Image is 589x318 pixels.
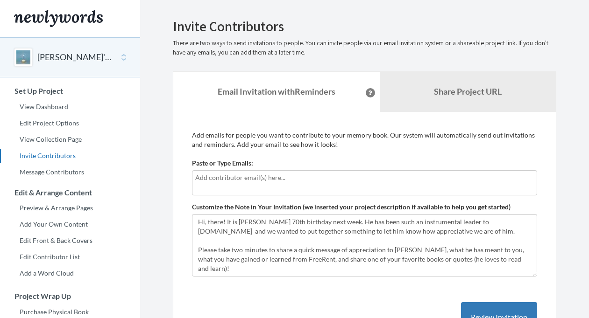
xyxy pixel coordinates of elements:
[192,202,511,212] label: Customize the Note in Your Invitation (we inserted your project description if available to help ...
[173,19,556,34] h2: Invite Contributors
[192,159,253,168] label: Paste or Type Emails:
[0,292,140,300] h3: Project Wrap Up
[14,10,103,27] img: Newlywords logo
[37,51,113,63] button: [PERSON_NAME]'s 70th Birthday
[192,214,537,277] textarea: Hi, there! It is [PERSON_NAME] 70th birthday next week. He has been such an instrumental leader t...
[195,173,534,183] input: Add contributor email(s) here...
[218,86,335,97] strong: Email Invitation with Reminders
[192,131,537,149] p: Add emails for people you want to contribute to your memory book. Our system will automatically s...
[434,86,502,97] b: Share Project URL
[0,188,140,197] h3: Edit & Arrange Content
[0,87,140,95] h3: Set Up Project
[173,39,556,57] p: There are two ways to send invitations to people. You can invite people via our email invitation ...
